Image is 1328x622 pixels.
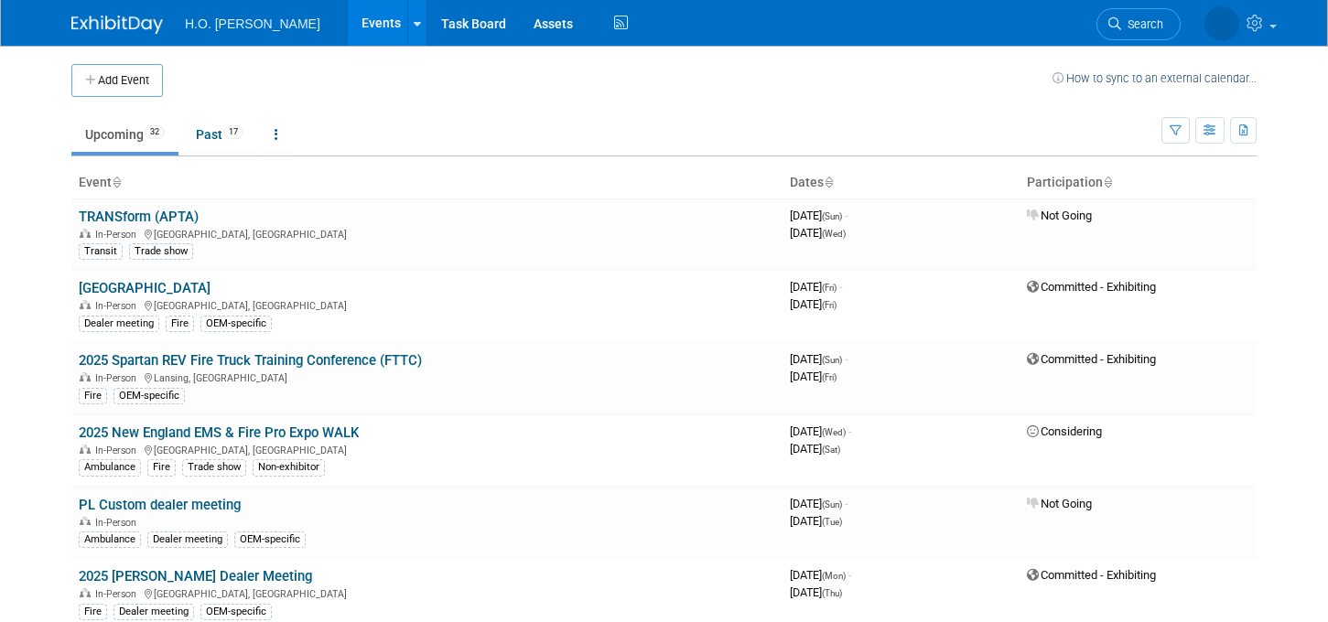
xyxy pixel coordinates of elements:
[79,497,241,513] a: PL Custom dealer meeting
[79,388,107,404] div: Fire
[95,588,142,600] span: In-Person
[1027,352,1156,366] span: Committed - Exhibiting
[234,531,306,548] div: OEM-specific
[845,352,848,366] span: -
[80,445,91,454] img: In-Person Event
[200,316,272,332] div: OEM-specific
[129,243,193,260] div: Trade show
[790,585,842,599] span: [DATE]
[200,604,272,620] div: OEM-specific
[1027,497,1092,510] span: Not Going
[1096,8,1181,40] a: Search
[1204,6,1239,41] img: Ryan Rollins
[112,175,121,189] a: Sort by Event Name
[790,497,848,510] span: [DATE]
[790,424,851,438] span: [DATE]
[80,229,91,238] img: In-Person Event
[845,497,848,510] span: -
[80,372,91,381] img: In-Person Event
[790,514,842,528] span: [DATE]
[1027,209,1092,222] span: Not Going
[79,604,107,620] div: Fire
[822,355,842,365] span: (Sun)
[185,16,320,31] span: H.O. [PERSON_NAME]
[79,280,211,296] a: [GEOGRAPHIC_DATA]
[822,517,842,527] span: (Tue)
[790,297,837,311] span: [DATE]
[95,229,142,241] span: In-Person
[182,459,246,476] div: Trade show
[95,445,142,456] span: In-Person
[95,300,142,312] span: In-Person
[253,459,325,476] div: Non-exhibitor
[147,531,228,548] div: Dealer meeting
[1027,424,1102,438] span: Considering
[79,459,141,476] div: Ambulance
[790,370,837,383] span: [DATE]
[95,372,142,384] span: In-Person
[95,517,142,529] span: In-Person
[822,571,846,581] span: (Mon)
[79,297,775,312] div: [GEOGRAPHIC_DATA], [GEOGRAPHIC_DATA]
[848,568,851,582] span: -
[1020,167,1257,198] th: Participation
[1053,71,1257,85] a: How to sync to an external calendar...
[790,209,848,222] span: [DATE]
[1027,568,1156,582] span: Committed - Exhibiting
[113,604,194,620] div: Dealer meeting
[790,568,851,582] span: [DATE]
[79,531,141,548] div: Ambulance
[783,167,1020,198] th: Dates
[822,588,842,598] span: (Thu)
[79,568,312,584] a: 2025 [PERSON_NAME] Dealer Meeting
[824,175,833,189] a: Sort by Start Date
[79,585,775,600] div: [GEOGRAPHIC_DATA], [GEOGRAPHIC_DATA]
[145,125,165,139] span: 32
[822,283,837,293] span: (Fri)
[822,372,837,382] span: (Fri)
[223,125,243,139] span: 17
[71,16,163,34] img: ExhibitDay
[790,442,840,456] span: [DATE]
[80,517,91,526] img: In-Person Event
[79,352,422,369] a: 2025 Spartan REV Fire Truck Training Conference (FTTC)
[79,243,123,260] div: Transit
[80,588,91,597] img: In-Person Event
[790,280,842,294] span: [DATE]
[822,229,846,239] span: (Wed)
[790,226,846,240] span: [DATE]
[822,499,842,509] span: (Sun)
[182,117,257,152] a: Past17
[80,300,91,309] img: In-Person Event
[848,424,851,438] span: -
[845,209,848,222] span: -
[79,424,359,441] a: 2025 New England EMS & Fire Pro Expo WALK
[79,370,775,384] div: Lansing, [GEOGRAPHIC_DATA]
[839,280,842,294] span: -
[79,316,159,332] div: Dealer meeting
[71,64,163,97] button: Add Event
[79,209,199,225] a: TRANSform (APTA)
[822,427,846,437] span: (Wed)
[79,442,775,456] div: [GEOGRAPHIC_DATA], [GEOGRAPHIC_DATA]
[147,459,176,476] div: Fire
[79,226,775,241] div: [GEOGRAPHIC_DATA], [GEOGRAPHIC_DATA]
[822,445,840,455] span: (Sat)
[71,167,783,198] th: Event
[166,316,194,332] div: Fire
[1103,175,1112,189] a: Sort by Participation Type
[790,352,848,366] span: [DATE]
[822,211,842,221] span: (Sun)
[1121,17,1163,31] span: Search
[71,117,178,152] a: Upcoming32
[822,300,837,310] span: (Fri)
[113,388,185,404] div: OEM-specific
[1027,280,1156,294] span: Committed - Exhibiting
